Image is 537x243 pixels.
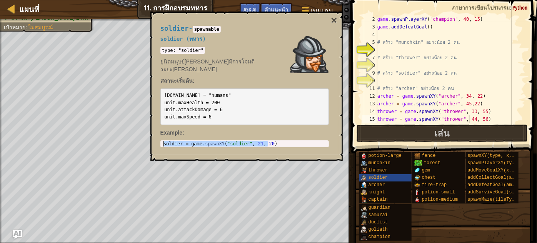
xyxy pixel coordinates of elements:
[512,4,527,11] span: Python
[422,168,430,173] span: gem
[362,123,377,131] div: 16
[362,46,377,54] div: 6
[468,160,537,166] span: spawnPlayerXY(type, x, y)
[468,197,537,202] span: spawnMaze(tileType, seed)
[369,153,402,158] span: potion-large
[369,160,391,166] span: munchkin
[362,85,377,92] div: 11
[362,100,377,108] div: 13
[362,23,377,31] div: 3
[362,62,377,69] div: 8
[468,168,520,173] span: addMoveGoalXY(x, y)
[362,31,377,38] div: 4
[414,167,420,173] img: portrait.png
[4,24,25,30] span: เป้าหมาย
[160,25,329,32] h4: -
[193,26,221,33] code: spawnable
[361,205,367,211] img: portrait.png
[160,47,205,54] code: type: "soldier"
[25,24,28,30] span: :
[361,234,367,240] img: portrait.png
[422,182,447,188] span: fire-trap
[422,190,455,195] span: potion-small
[362,77,377,85] div: 10
[362,92,377,100] div: 12
[362,115,377,123] div: 15
[361,226,367,233] img: portrait.png
[369,205,391,210] span: guardian
[361,167,367,173] img: portrait.png
[243,6,257,13] span: Ask AI
[160,58,329,73] p: ยูนิตมนุษย์[PERSON_NAME]มีการโจมตีระยะ[PERSON_NAME]
[414,175,420,181] img: portrait.png
[362,38,377,46] div: 5
[424,160,440,166] span: forest
[414,196,420,203] img: portrait.png
[468,182,526,188] span: addDefeatGoal(amount)
[369,220,388,225] span: duelist
[264,6,288,13] span: คำแนะนำ
[414,189,420,195] img: portrait.png
[452,4,510,11] span: ภาษาการเขียนโปรแกรม
[361,219,367,225] img: portrait.png
[362,108,377,115] div: 14
[361,175,367,181] img: portrait.png
[160,25,189,32] span: soldier
[414,160,422,166] img: trees_1.png
[369,168,388,173] span: thrower
[160,78,195,84] strong: สถานะเริ่มต้น:
[160,36,206,42] span: soldier (ทหาร)
[19,4,39,15] span: แผนที่
[15,4,39,15] a: แผนที่
[13,230,22,239] button: Ask AI
[160,130,184,136] strong: :
[164,93,231,120] code: [DOMAIN_NAME] = "humans" unit.maxHealth = 200 unit.attackDamage = 6 unit.maxSpeed = 6
[369,175,388,180] span: soldier
[296,3,338,21] button: เมนูเกม
[361,153,367,159] img: portrait.png
[361,182,367,188] img: portrait.png
[357,125,528,142] button: เล่น
[28,24,53,30] span: ไม่สมบูรณ์
[290,35,329,73] img: Soldier M
[310,6,333,16] span: เมนูเกม
[361,212,367,218] img: portrait.png
[422,175,436,180] span: chest
[422,197,458,202] span: potion-medium
[510,4,512,11] span: :
[362,54,377,62] div: 7
[369,212,388,218] span: samurai
[361,189,367,195] img: portrait.png
[240,3,260,17] button: Ask AI
[362,69,377,77] div: 9
[369,182,385,188] span: archer
[160,130,183,136] span: Example
[369,197,388,202] span: captain
[361,196,367,203] img: portrait.png
[468,175,529,180] span: addCollectGoal(amount)
[435,127,450,139] span: เล่น
[468,153,520,158] span: spawnXY(type, x, y)
[369,190,385,195] span: knight
[361,160,367,166] img: portrait.png
[362,15,377,23] div: 2
[369,227,388,232] span: goliath
[414,182,420,188] img: portrait.png
[331,15,337,26] button: ×
[422,153,436,158] span: fence
[414,153,420,159] img: portrait.png
[468,190,532,195] span: addSurviveGoal(seconds)
[369,234,391,240] span: champion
